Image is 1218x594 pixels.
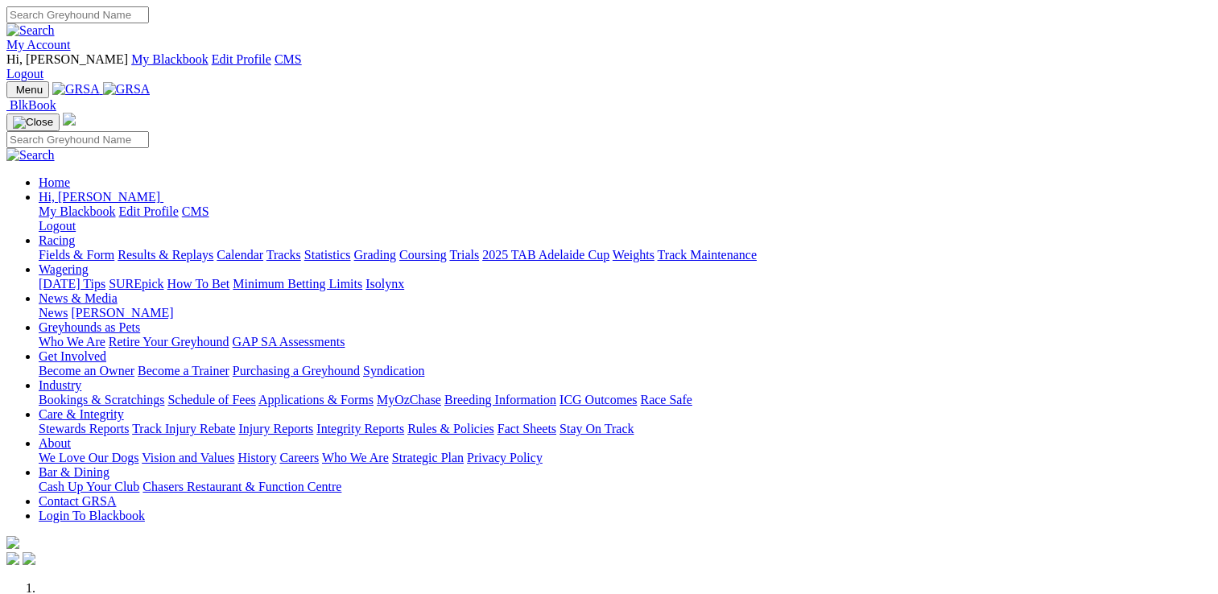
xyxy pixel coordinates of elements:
[6,52,128,66] span: Hi, [PERSON_NAME]
[354,248,396,262] a: Grading
[279,451,319,464] a: Careers
[482,248,609,262] a: 2025 TAB Adelaide Cup
[467,451,543,464] a: Privacy Policy
[118,248,213,262] a: Results & Replays
[237,451,276,464] a: History
[559,422,634,435] a: Stay On Track
[39,277,105,291] a: [DATE] Tips
[103,82,151,97] img: GRSA
[39,494,116,508] a: Contact GRSA
[39,233,75,247] a: Racing
[275,52,302,66] a: CMS
[392,451,464,464] a: Strategic Plan
[6,131,149,148] input: Search
[23,552,35,565] img: twitter.svg
[39,364,1212,378] div: Get Involved
[217,248,263,262] a: Calendar
[407,422,494,435] a: Rules & Policies
[39,204,1212,233] div: Hi, [PERSON_NAME]
[233,364,360,377] a: Purchasing a Greyhound
[16,84,43,96] span: Menu
[39,480,1212,494] div: Bar & Dining
[39,451,1212,465] div: About
[258,393,374,406] a: Applications & Forms
[63,113,76,126] img: logo-grsa-white.png
[6,552,19,565] img: facebook.svg
[39,204,116,218] a: My Blackbook
[559,393,637,406] a: ICG Outcomes
[109,335,229,349] a: Retire Your Greyhound
[39,364,134,377] a: Become an Owner
[363,364,424,377] a: Syndication
[39,393,1212,407] div: Industry
[233,335,345,349] a: GAP SA Assessments
[6,6,149,23] input: Search
[39,291,118,305] a: News & Media
[167,277,230,291] a: How To Bet
[6,67,43,80] a: Logout
[39,480,139,493] a: Cash Up Your Club
[10,98,56,112] span: BlkBook
[238,422,313,435] a: Injury Reports
[212,52,271,66] a: Edit Profile
[39,277,1212,291] div: Wagering
[39,175,70,189] a: Home
[119,204,179,218] a: Edit Profile
[6,38,71,52] a: My Account
[39,393,164,406] a: Bookings & Scratchings
[316,422,404,435] a: Integrity Reports
[640,393,692,406] a: Race Safe
[39,335,1212,349] div: Greyhounds as Pets
[39,422,1212,436] div: Care & Integrity
[39,451,138,464] a: We Love Our Dogs
[138,364,229,377] a: Become a Trainer
[39,219,76,233] a: Logout
[39,320,140,334] a: Greyhounds as Pets
[142,451,234,464] a: Vision and Values
[182,204,209,218] a: CMS
[131,52,209,66] a: My Blackbook
[266,248,301,262] a: Tracks
[39,190,160,204] span: Hi, [PERSON_NAME]
[6,536,19,549] img: logo-grsa-white.png
[167,393,255,406] a: Schedule of Fees
[322,451,389,464] a: Who We Are
[39,248,1212,262] div: Racing
[233,277,362,291] a: Minimum Betting Limits
[132,422,235,435] a: Track Injury Rebate
[52,82,100,97] img: GRSA
[39,509,145,522] a: Login To Blackbook
[6,113,60,131] button: Toggle navigation
[365,277,404,291] a: Isolynx
[39,335,105,349] a: Who We Are
[39,306,68,320] a: News
[39,248,114,262] a: Fields & Form
[39,190,163,204] a: Hi, [PERSON_NAME]
[39,262,89,276] a: Wagering
[6,81,49,98] button: Toggle navigation
[6,52,1212,81] div: My Account
[39,306,1212,320] div: News & Media
[39,436,71,450] a: About
[498,422,556,435] a: Fact Sheets
[444,393,556,406] a: Breeding Information
[449,248,479,262] a: Trials
[377,393,441,406] a: MyOzChase
[39,465,109,479] a: Bar & Dining
[13,116,53,129] img: Close
[39,349,106,363] a: Get Involved
[304,248,351,262] a: Statistics
[142,480,341,493] a: Chasers Restaurant & Function Centre
[399,248,447,262] a: Coursing
[6,98,56,112] a: BlkBook
[613,248,654,262] a: Weights
[39,378,81,392] a: Industry
[39,422,129,435] a: Stewards Reports
[658,248,757,262] a: Track Maintenance
[39,407,124,421] a: Care & Integrity
[6,23,55,38] img: Search
[109,277,163,291] a: SUREpick
[6,148,55,163] img: Search
[71,306,173,320] a: [PERSON_NAME]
